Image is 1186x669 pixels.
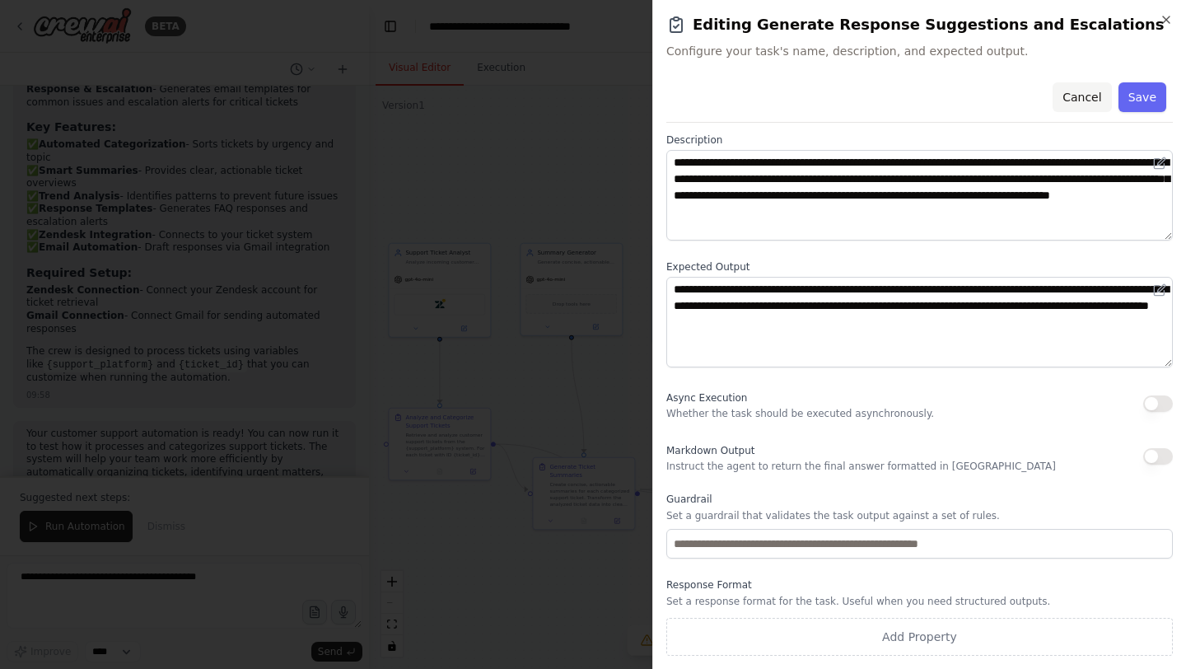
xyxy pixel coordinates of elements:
label: Description [666,133,1173,147]
span: Markdown Output [666,445,754,456]
button: Open in editor [1150,153,1170,173]
button: Open in editor [1150,280,1170,300]
span: Async Execution [666,392,747,404]
p: Set a response format for the task. Useful when you need structured outputs. [666,595,1173,608]
label: Guardrail [666,493,1173,506]
label: Response Format [666,578,1173,592]
span: Configure your task's name, description, and expected output. [666,43,1173,59]
button: Save [1118,82,1166,112]
h2: Editing Generate Response Suggestions and Escalations [666,13,1173,36]
p: Instruct the agent to return the final answer formatted in [GEOGRAPHIC_DATA] [666,460,1056,473]
p: Whether the task should be executed asynchronously. [666,407,934,420]
button: Cancel [1053,82,1111,112]
label: Expected Output [666,260,1173,274]
button: Add Property [666,618,1173,656]
p: Set a guardrail that validates the task output against a set of rules. [666,509,1173,522]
